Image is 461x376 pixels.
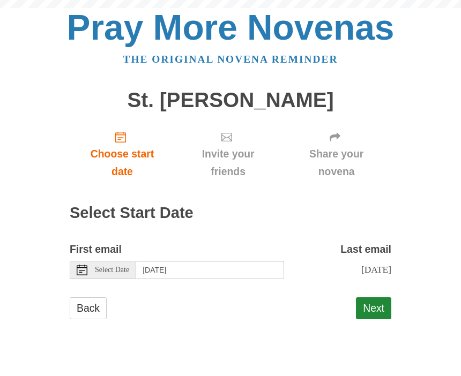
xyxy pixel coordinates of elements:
[175,122,281,186] a: Invite your friends
[123,54,338,65] a: The original novena reminder
[281,122,391,186] a: Share your novena
[70,89,391,112] h1: St. [PERSON_NAME]
[356,297,391,319] button: Next
[70,297,107,319] a: Back
[340,240,391,258] label: Last email
[185,145,271,181] span: Invite your friends
[292,145,381,181] span: Share your novena
[70,205,391,222] h2: Select Start Date
[70,122,175,186] a: Choose start date
[361,264,391,275] span: [DATE]
[80,145,164,181] span: Choose start date
[95,266,129,274] span: Select Date
[67,7,395,47] a: Pray More Novenas
[70,240,122,258] label: First email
